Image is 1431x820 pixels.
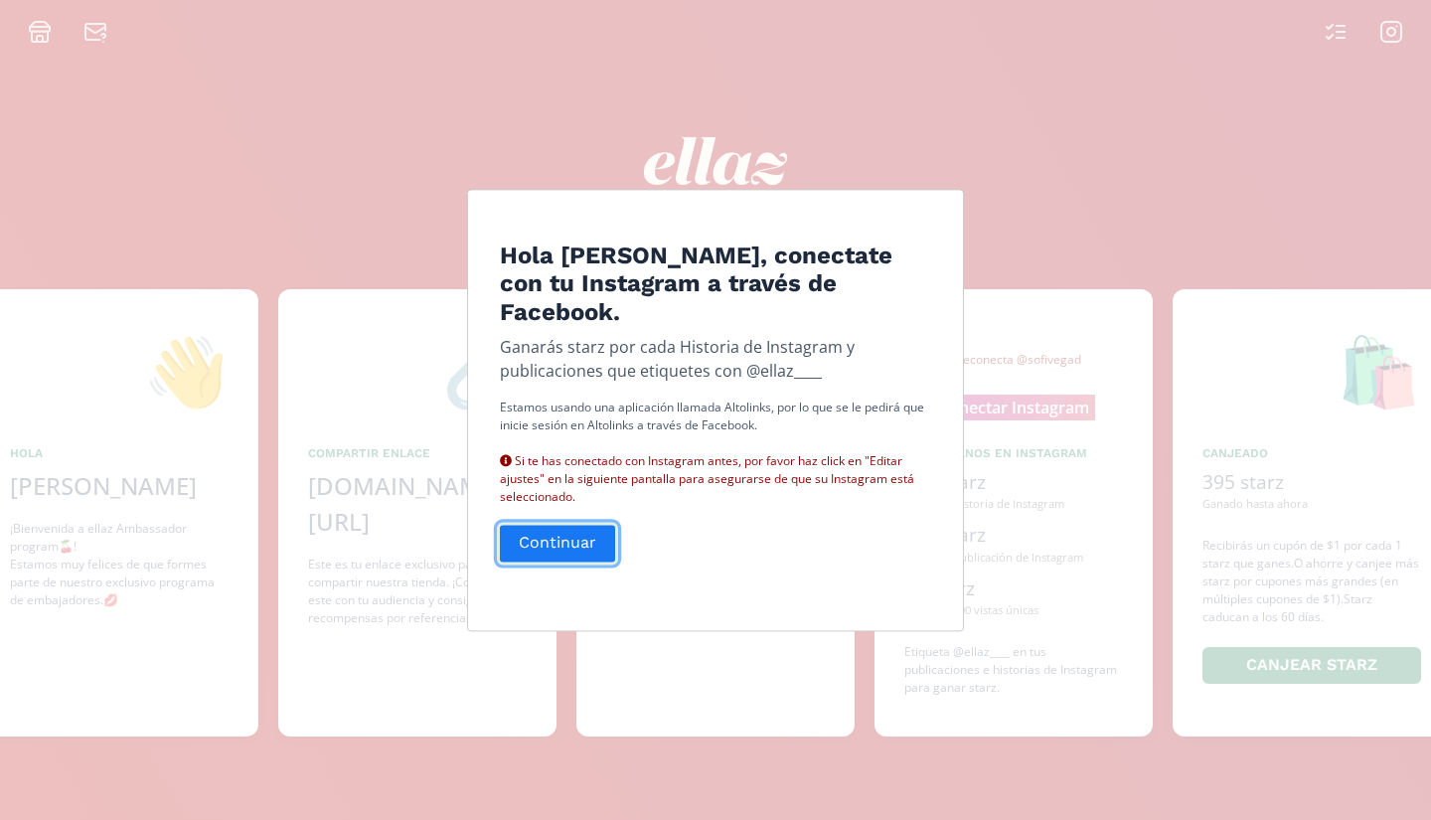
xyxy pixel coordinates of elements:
div: Si te has conectado con Instagram antes, por favor haz click en "Editar ajustes" en la siguiente ... [500,434,931,506]
p: Ganarás starz por cada Historia de Instagram y publicaciones que etiquetes con @ellaz____ [500,335,931,383]
p: Estamos usando una aplicación llamada Altolinks, por lo que se le pedirá que inicie sesión en Alt... [500,399,931,506]
button: Continuar [497,522,618,565]
h4: Hola [PERSON_NAME], conectate con tu Instagram a través de Facebook. [500,242,931,327]
div: Edit Program [467,189,964,631]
